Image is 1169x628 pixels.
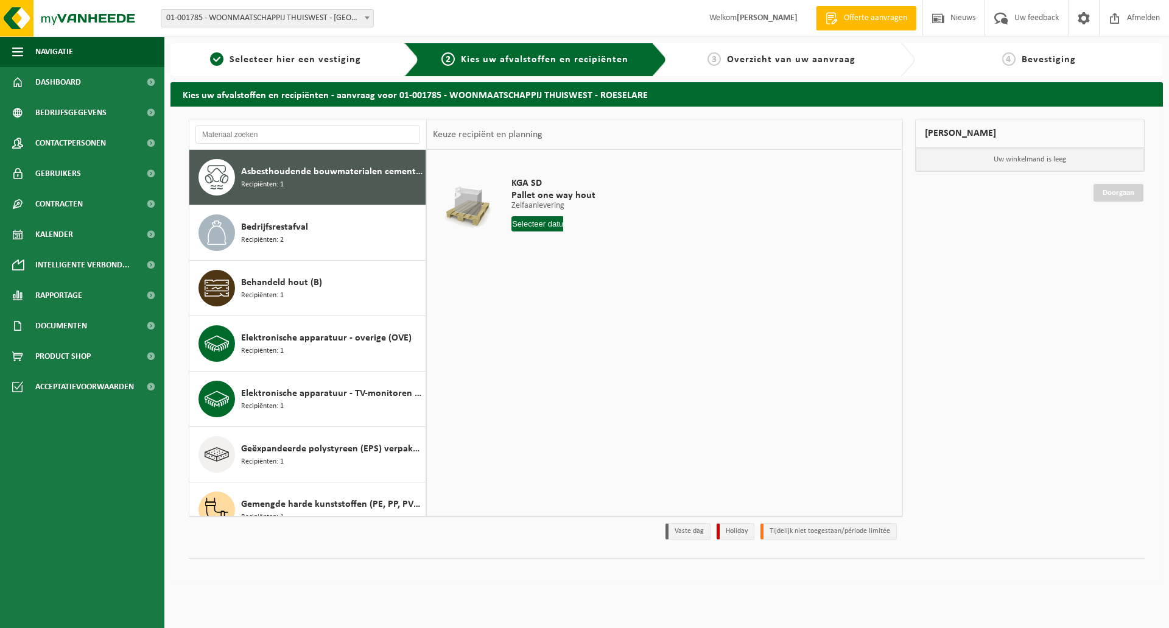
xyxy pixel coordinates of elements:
p: Uw winkelmand is leeg [916,148,1145,171]
span: 3 [707,52,721,66]
span: Bedrijfsgegevens [35,97,107,128]
button: Elektronische apparatuur - overige (OVE) Recipiënten: 1 [189,316,426,372]
span: Bedrijfsrestafval [241,220,308,235]
span: Kies uw afvalstoffen en recipiënten [461,55,628,65]
span: Dashboard [35,67,81,97]
button: Elektronische apparatuur - TV-monitoren (TVM) Recipiënten: 1 [189,372,426,427]
input: Materiaal zoeken [195,125,420,144]
span: Recipiënten: 1 [241,179,284,191]
span: 4 [1002,52,1016,66]
span: Offerte aanvragen [841,12,910,24]
span: Recipiënten: 1 [241,401,284,412]
span: Product Shop [35,341,91,372]
span: 2 [441,52,455,66]
div: [PERSON_NAME] [915,119,1145,148]
span: Pallet one way hout [511,189,615,202]
span: Geëxpandeerde polystyreen (EPS) verpakking (< 1 m² per stuk), recycleerbaar [241,442,423,456]
button: Gemengde harde kunststoffen (PE, PP, PVC, ABS, PC, PA, ...), recycleerbaar (industriel) Recipiënt... [189,482,426,538]
button: Geëxpandeerde polystyreen (EPS) verpakking (< 1 m² per stuk), recycleerbaar Recipiënten: 1 [189,427,426,482]
span: Intelligente verbond... [35,250,130,280]
button: Bedrijfsrestafval Recipiënten: 2 [189,205,426,261]
strong: [PERSON_NAME] [737,13,798,23]
div: Keuze recipiënt en planning [427,119,549,150]
li: Holiday [717,523,754,540]
span: Documenten [35,311,87,341]
span: Contactpersonen [35,128,106,158]
input: Selecteer datum [511,216,563,231]
span: Recipiënten: 2 [241,235,284,246]
p: Zelfaanlevering [511,202,615,210]
span: Gemengde harde kunststoffen (PE, PP, PVC, ABS, PC, PA, ...), recycleerbaar (industriel) [241,497,423,512]
span: Elektronische apparatuur - overige (OVE) [241,331,412,345]
span: Behandeld hout (B) [241,275,322,290]
span: Selecteer hier een vestiging [230,55,361,65]
a: Offerte aanvragen [816,6,916,30]
li: Tijdelijk niet toegestaan/période limitée [760,523,897,540]
span: 1 [210,52,223,66]
span: 01-001785 - WOONMAATSCHAPPIJ THUISWEST - ROESELARE [161,10,373,27]
span: Asbesthoudende bouwmaterialen cementgebonden (hechtgebonden) [241,164,423,179]
span: Acceptatievoorwaarden [35,372,134,402]
button: Asbesthoudende bouwmaterialen cementgebonden (hechtgebonden) Recipiënten: 1 [189,150,426,205]
span: Bevestiging [1022,55,1076,65]
span: 01-001785 - WOONMAATSCHAPPIJ THUISWEST - ROESELARE [161,9,374,27]
span: Contracten [35,189,83,219]
span: Rapportage [35,280,82,311]
span: Overzicht van uw aanvraag [727,55,855,65]
span: KGA SD [511,177,615,189]
span: Recipiënten: 1 [241,512,284,523]
span: Gebruikers [35,158,81,189]
h2: Kies uw afvalstoffen en recipiënten - aanvraag voor 01-001785 - WOONMAATSCHAPPIJ THUISWEST - ROES... [170,82,1163,106]
a: Doorgaan [1094,184,1143,202]
span: Recipiënten: 1 [241,456,284,468]
button: Behandeld hout (B) Recipiënten: 1 [189,261,426,316]
span: Recipiënten: 1 [241,345,284,357]
span: Kalender [35,219,73,250]
span: Recipiënten: 1 [241,290,284,302]
li: Vaste dag [665,523,711,540]
span: Elektronische apparatuur - TV-monitoren (TVM) [241,386,423,401]
span: Navigatie [35,37,73,67]
a: 1Selecteer hier een vestiging [177,52,395,67]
